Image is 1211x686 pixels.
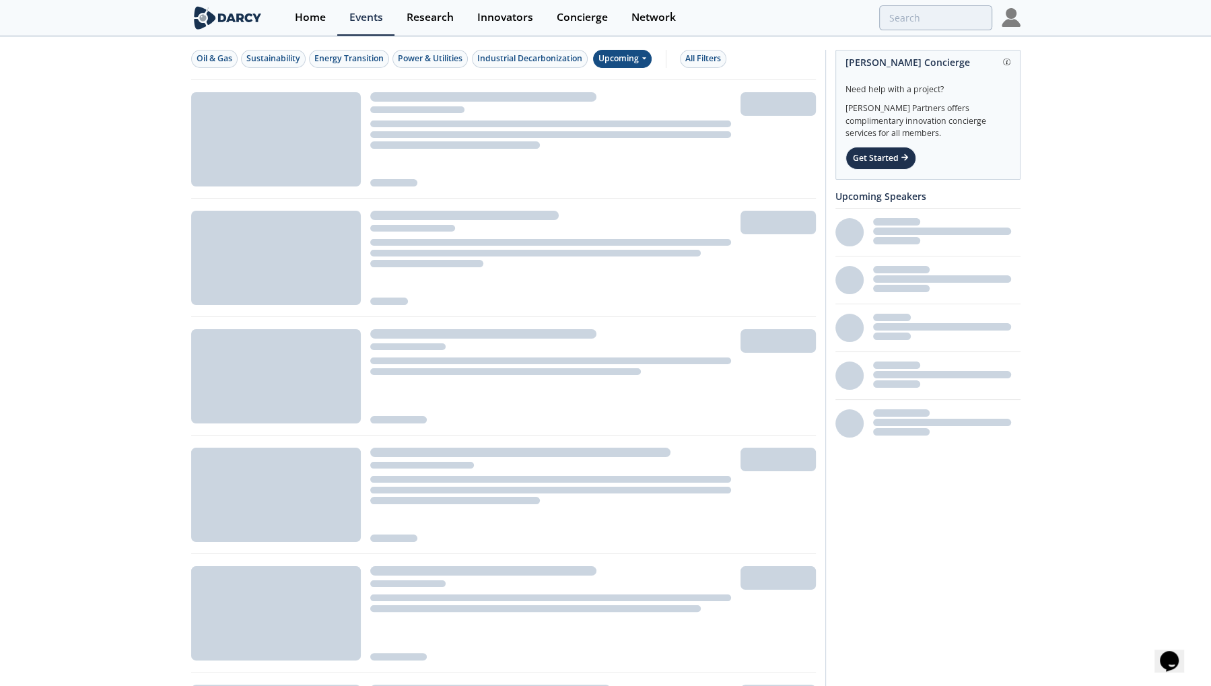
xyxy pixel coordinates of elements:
[557,12,608,23] div: Concierge
[845,50,1010,74] div: [PERSON_NAME] Concierge
[1003,59,1010,66] img: information.svg
[241,50,306,68] button: Sustainability
[246,53,300,65] div: Sustainability
[477,53,582,65] div: Industrial Decarbonization
[407,12,454,23] div: Research
[593,50,652,68] div: Upcoming
[197,53,232,65] div: Oil & Gas
[631,12,676,23] div: Network
[835,184,1020,208] div: Upcoming Speakers
[314,53,384,65] div: Energy Transition
[472,50,588,68] button: Industrial Decarbonization
[477,12,533,23] div: Innovators
[845,147,916,170] div: Get Started
[1002,8,1020,27] img: Profile
[398,53,462,65] div: Power & Utilities
[685,53,721,65] div: All Filters
[191,50,238,68] button: Oil & Gas
[309,50,389,68] button: Energy Transition
[680,50,726,68] button: All Filters
[845,74,1010,96] div: Need help with a project?
[349,12,383,23] div: Events
[845,96,1010,140] div: [PERSON_NAME] Partners offers complimentary innovation concierge services for all members.
[295,12,326,23] div: Home
[1154,632,1198,673] iframe: chat widget
[392,50,468,68] button: Power & Utilities
[191,6,265,30] img: logo-wide.svg
[879,5,992,30] input: Advanced Search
